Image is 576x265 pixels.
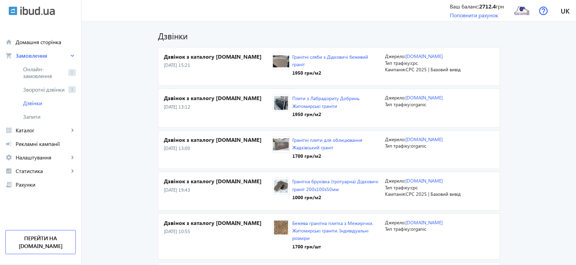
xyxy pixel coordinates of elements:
[5,39,12,45] mat-icon: home
[158,30,500,42] h1: Дзвінки
[23,66,66,79] span: Онлайн-замовлення
[385,53,405,59] span: Джерело:
[68,86,76,93] span: 3
[411,101,426,108] span: organic
[292,137,362,151] a: Гранітні плити для облицювання Жадківський граніт
[5,168,12,174] mat-icon: analytics
[385,226,411,232] span: Тип трафіку:
[292,54,368,68] a: Гранітні сляби з Дідковичі бежевий граніт
[385,66,406,73] span: Кампанія:
[292,111,379,118] div: 1950 грн /м2
[16,154,69,161] span: Налаштування
[23,86,66,93] span: Зворотні дзвінки
[273,55,289,69] img: 542064fecd9a101fe5694594614885-d21d28a6ca.jpg
[23,100,76,107] span: Дзвінки
[20,6,55,15] img: ibud_text.svg
[385,177,405,184] span: Джерело:
[164,228,273,235] p: [DATE] 10:55
[69,52,76,59] mat-icon: keyboard_arrow_right
[69,154,76,161] mat-icon: keyboard_arrow_right
[385,191,406,197] span: Кампанія:
[5,154,12,161] mat-icon: settings
[164,136,273,144] h4: Дзвінок з каталогу [DOMAIN_NAME]
[405,219,443,226] a: [DOMAIN_NAME]
[5,52,12,59] mat-icon: shopping_cart
[68,69,76,76] span: 1
[164,94,273,102] h4: Дзвінок з каталогу [DOMAIN_NAME]
[292,194,379,201] div: 1000 грн /м2
[292,178,378,192] a: Гранітна бруківка (тротуарна) Дідковичі граніт 200х100х50мм
[23,113,76,120] span: Запити
[164,219,273,227] h4: Дзвінок з каталогу [DOMAIN_NAME]
[479,3,496,10] b: 2712.4
[164,62,273,69] p: [DATE] 15:21
[411,143,426,149] span: organic
[292,153,379,159] div: 1700 грн /м2
[164,53,273,60] h4: Дзвінок з каталогу [DOMAIN_NAME]
[411,60,418,66] span: cpc
[514,3,529,18] img: 2922864917e8fa114e8318916169156-54970c1fb5.png
[405,53,443,59] a: [DOMAIN_NAME]
[450,12,498,19] a: Поповнити рахунок
[5,181,12,188] mat-icon: receipt_long
[385,136,405,143] span: Джерело:
[5,127,12,134] mat-icon: grid_view
[5,140,12,147] mat-icon: campaign
[273,179,289,193] img: 185476451201c690b11885451176114-48e7a6531a.png
[164,177,273,185] h4: Дзвінок з каталогу [DOMAIN_NAME]
[16,168,69,174] span: Статистика
[411,226,426,232] span: organic
[405,94,443,101] a: [DOMAIN_NAME]
[406,66,461,73] span: CPC 2025 | Базовий вивід
[292,243,379,250] div: 1700 грн /шт
[385,60,411,66] span: Тип трафіку:
[385,94,405,101] span: Джерело:
[5,230,76,254] a: Перейти на [DOMAIN_NAME]
[164,103,273,110] p: [DATE] 13:12
[69,127,76,134] mat-icon: keyboard_arrow_right
[385,184,411,191] span: Тип трафіку:
[539,6,548,15] img: help.svg
[273,96,289,110] img: 1421762f53453a890e0073708648356-8687eaa9c5.png
[405,177,443,184] a: [DOMAIN_NAME]
[273,221,289,234] img: 1420362f9f697a5ff82020066784428-2f2c8067f4.png
[385,101,411,108] span: Тип трафіку:
[561,6,570,15] span: uk
[164,145,273,152] p: [DATE] 13:00
[385,219,405,226] span: Джерело:
[69,168,76,174] mat-icon: keyboard_arrow_right
[16,39,76,45] span: Домашня сторінка
[292,70,379,76] div: 1950 грн /м2
[385,143,411,149] span: Тип трафіку:
[16,127,69,134] span: Каталог
[292,220,373,242] a: Бежева гранітна плитка з Межирічки. Житомирські граніти. Індивідуальні розміри
[16,181,76,188] span: Рахунки
[292,95,360,109] a: Плити з Лабрадориту Добринь Житомирські граніти
[273,137,289,151] img: 278286458a88748ca75764027691190-8ca6000bbb.jpg
[450,3,504,10] div: Ваш баланс: грн
[16,52,69,59] span: Замовлення
[405,136,443,143] a: [DOMAIN_NAME]
[8,6,17,15] img: ibud.svg
[411,184,418,191] span: cpc
[16,140,76,147] span: Рекламні кампанії
[406,191,461,197] span: CPC 2025 | Базовий вивід
[164,187,273,193] p: [DATE] 19:43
